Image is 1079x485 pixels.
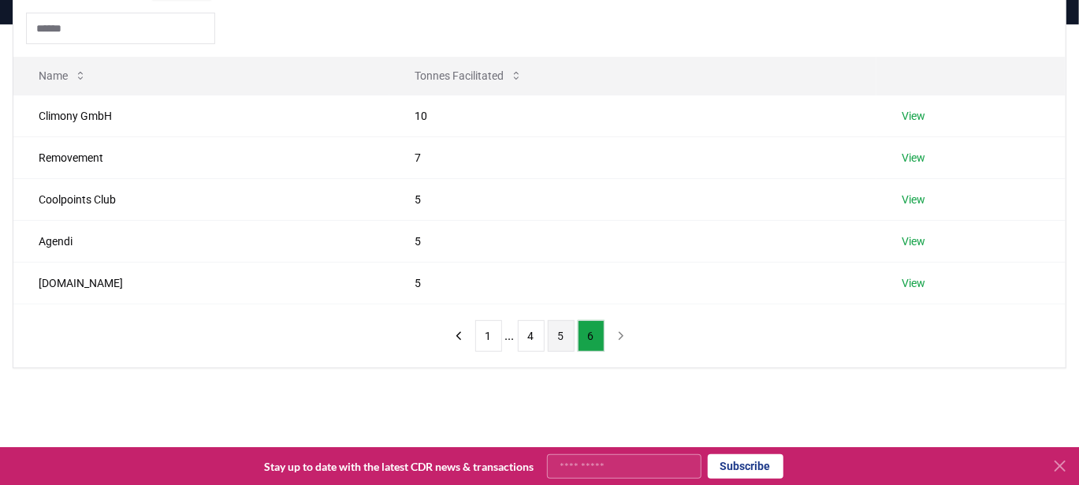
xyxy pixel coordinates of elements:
[13,220,389,262] td: Agendi
[389,178,876,220] td: 5
[13,95,389,136] td: Climony GmbH
[578,320,605,352] button: 6
[902,275,925,291] a: View
[389,220,876,262] td: 5
[518,320,545,352] button: 4
[389,136,876,178] td: 7
[445,320,472,352] button: previous page
[389,262,876,304] td: 5
[389,95,876,136] td: 10
[548,320,575,352] button: 5
[475,320,502,352] button: 1
[26,60,99,91] button: Name
[402,60,535,91] button: Tonnes Facilitated
[902,108,925,124] a: View
[902,150,925,166] a: View
[13,136,389,178] td: Removement
[505,326,515,345] li: ...
[902,192,925,207] a: View
[13,178,389,220] td: Coolpoints Club
[13,262,389,304] td: [DOMAIN_NAME]
[902,233,925,249] a: View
